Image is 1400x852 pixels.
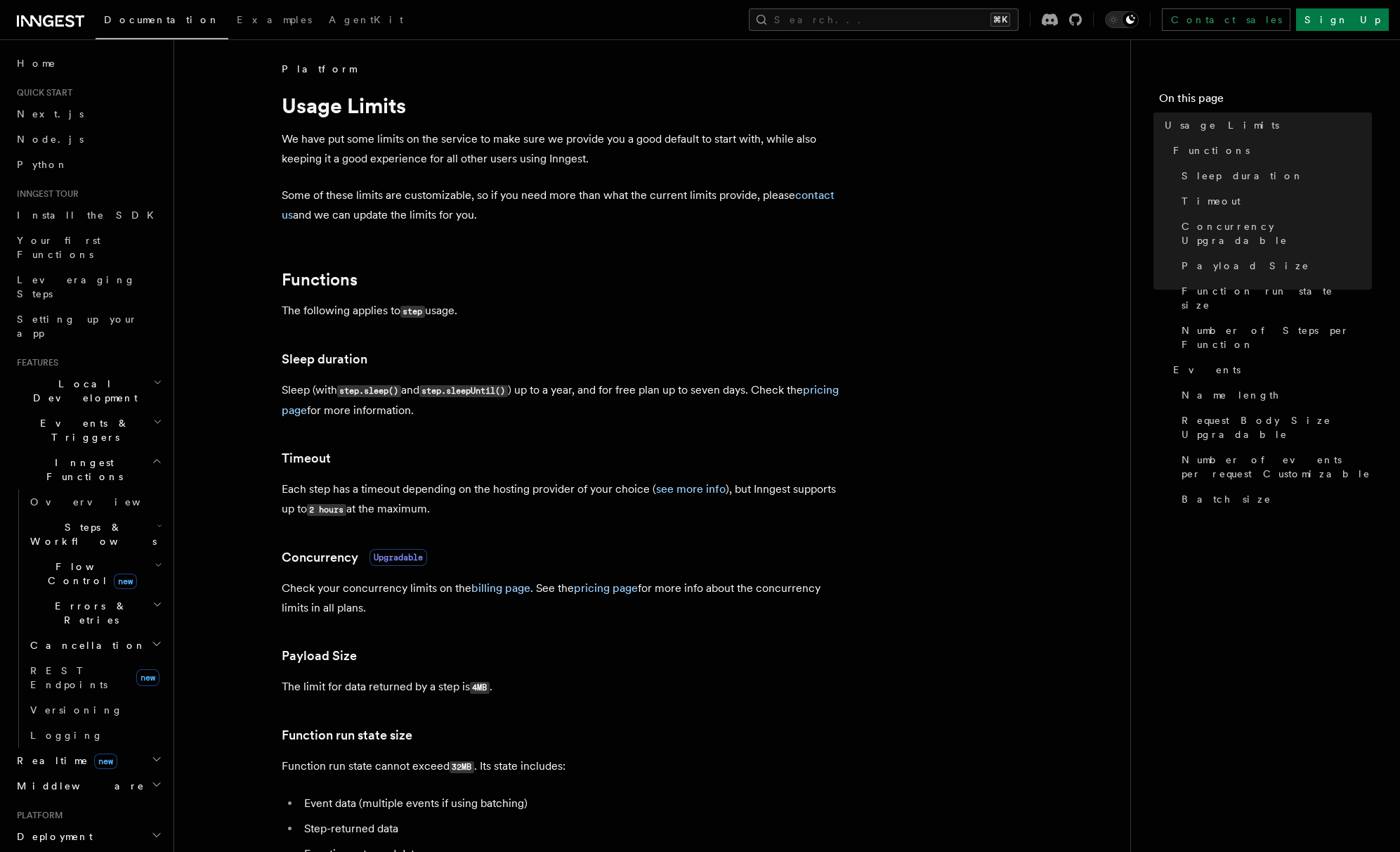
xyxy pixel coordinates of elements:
[114,574,137,589] span: new
[94,754,117,769] span: new
[17,209,162,221] span: Install the SDK
[11,371,165,411] button: Local Development
[25,593,165,633] button: Errors & Retries
[30,704,123,716] span: Versioning
[400,306,425,318] code: step
[1176,163,1372,188] a: Sleep duration
[1173,143,1250,157] span: Functions
[25,520,157,548] span: Steps & Workflows
[11,306,165,346] a: Setting up your app
[11,377,153,405] span: Local Development
[11,489,165,748] div: Inngest Functions
[1182,194,1241,208] span: Timeout
[574,581,638,595] a: pricing page
[1176,382,1372,408] a: Name length
[282,270,358,290] a: Functions
[11,779,145,793] span: Middleware
[17,134,84,145] span: Node.js
[25,633,165,658] button: Cancellation
[1296,8,1389,31] a: Sign Up
[1176,278,1372,318] a: Function run state size
[11,51,165,76] a: Home
[337,385,401,397] code: step.sleep()
[419,385,508,397] code: step.sleepUntil()
[282,548,427,567] a: ConcurrencyUpgradable
[1167,357,1372,382] a: Events
[11,101,165,127] a: Next.js
[282,349,367,369] a: Sleep duration
[17,235,100,260] span: Your first Functions
[1182,413,1372,441] span: Request Body Size Upgradable
[990,13,1010,27] kbd: ⌘K
[11,450,165,489] button: Inngest Functions
[656,482,726,496] a: see more info
[471,581,530,595] a: billing page
[25,697,165,723] a: Versioning
[25,599,152,627] span: Errors & Retries
[307,504,346,516] code: 2 hours
[369,549,427,566] span: Upgradable
[11,127,165,152] a: Node.js
[11,748,165,773] button: Realtimenew
[11,773,165,799] button: Middleware
[1159,90,1372,112] h4: On this page
[1176,253,1372,278] a: Payload Size
[25,489,165,515] a: Overview
[17,56,56,70] span: Home
[470,682,490,694] code: 4MB
[11,754,117,768] span: Realtime
[11,357,58,368] span: Features
[282,129,844,169] p: We have put some limits on the service to make sure we provide you a good default to start with, ...
[1165,118,1279,132] span: Usage Limits
[1182,323,1372,351] span: Number of Steps per Function
[282,725,412,745] a: Function run state size
[1173,363,1241,377] span: Events
[1182,219,1372,247] span: Concurrency Upgradable
[11,416,153,444] span: Events & Triggers
[1162,8,1290,31] a: Contact sales
[11,188,79,200] span: Inngest tour
[1182,169,1304,183] span: Sleep duration
[25,560,155,588] span: Flow Control
[11,152,165,177] a: Python
[17,314,138,339] span: Setting up your app
[96,4,228,39] a: Documentation
[329,14,403,25] span: AgentKit
[282,301,844,321] p: The following applies to usage.
[450,761,474,773] code: 32MB
[1105,11,1139,28] button: Toggle dark mode
[11,824,165,849] button: Deployment
[11,228,165,267] a: Your first Functions
[11,810,63,821] span: Platform
[282,677,844,697] p: The limit for data returned by a step is .
[237,14,312,25] span: Examples
[1176,408,1372,447] a: Request Body Size Upgradable
[228,4,320,38] a: Examples
[11,267,165,306] a: Leveraging Steps
[282,186,844,225] p: Some of these limits are customizable, so if you need more than what the current limits provide, ...
[17,159,68,170] span: Python
[30,496,175,508] span: Overview
[11,411,165,450] button: Events & Triggers
[11,456,152,484] span: Inngest Functions
[282,579,844,618] p: Check your concurrency limits on the . See the for more info about the concurrency limits in all ...
[282,62,356,76] span: Platform
[1159,112,1372,138] a: Usage Limits
[25,638,146,652] span: Cancellation
[25,515,165,554] button: Steps & Workflows
[300,794,844,813] li: Event data (multiple events if using batching)
[749,8,1019,31] button: Search...⌘K
[1182,284,1372,312] span: Function run state size
[1176,486,1372,512] a: Batch size
[1176,188,1372,214] a: Timeout
[282,448,331,468] a: Timeout
[17,274,136,299] span: Leveraging Steps
[1167,138,1372,163] a: Functions
[282,756,844,777] p: Function run state cannot exceed . Its state includes:
[320,4,412,38] a: AgentKit
[30,730,103,741] span: Logging
[1182,492,1271,506] span: Batch size
[25,658,165,697] a: REST Endpointsnew
[11,830,93,844] span: Deployment
[17,108,84,120] span: Next.js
